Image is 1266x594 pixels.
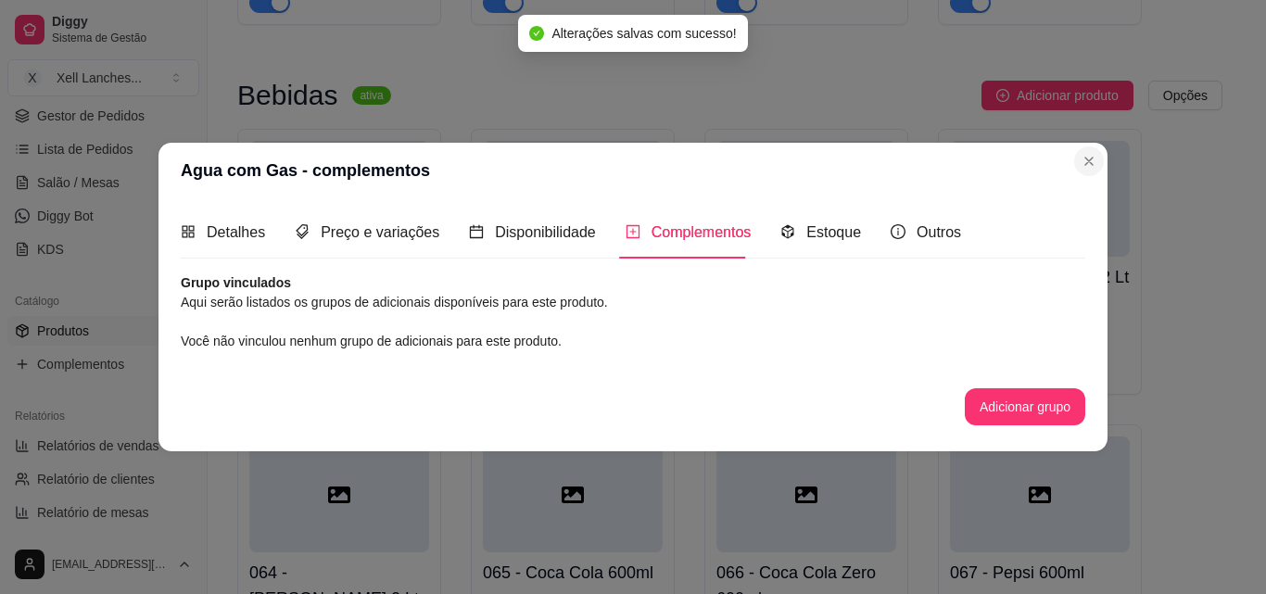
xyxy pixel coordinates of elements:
span: calendar [469,224,484,239]
span: Estoque [806,224,861,240]
header: Agua com Gas - complementos [158,143,1108,198]
span: Complementos [652,224,752,240]
button: Close [1074,146,1104,176]
span: code-sandbox [780,224,795,239]
span: info-circle [891,224,905,239]
span: Outros [917,224,961,240]
span: plus-square [626,224,640,239]
span: Disponibilidade [495,224,596,240]
span: Preço e variações [321,224,439,240]
article: Grupo vinculados [181,273,1085,292]
span: appstore [181,224,196,239]
span: Detalhes [207,224,265,240]
span: tags [295,224,310,239]
article: Aqui serão listados os grupos de adicionais disponíveis para este produto. [181,292,1085,312]
button: Adicionar grupo [965,388,1085,425]
span: Você não vinculou nenhum grupo de adicionais para este produto. [181,334,562,348]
